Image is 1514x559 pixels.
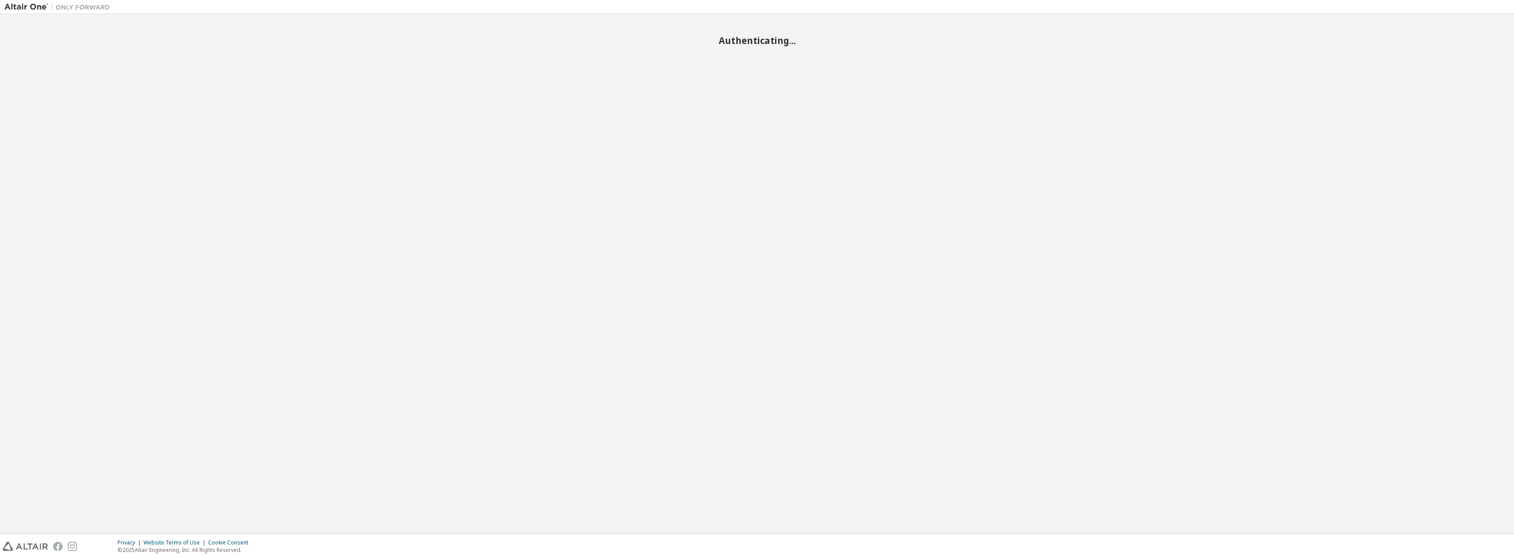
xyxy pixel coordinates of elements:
[208,539,254,546] div: Cookie Consent
[4,35,1510,46] h2: Authenticating...
[118,546,254,554] p: © 2025 Altair Engineering, Inc. All Rights Reserved.
[118,539,143,546] div: Privacy
[53,542,62,551] img: facebook.svg
[143,539,208,546] div: Website Terms of Use
[3,542,48,551] img: altair_logo.svg
[4,3,114,11] img: Altair One
[68,542,77,551] img: instagram.svg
